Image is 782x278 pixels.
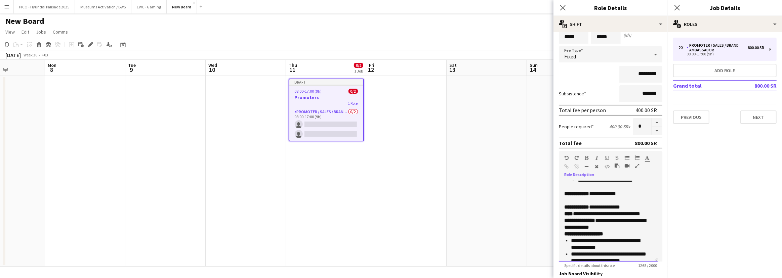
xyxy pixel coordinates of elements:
[633,263,662,268] span: 1268 / 2000
[131,0,167,13] button: EWC - Gaming
[354,68,363,74] div: 1 Job
[687,43,748,52] div: Promoter / Sales / Brand Ambassador
[5,52,21,58] div: [DATE]
[584,155,589,160] button: Bold
[673,80,734,91] td: Grand total
[635,107,657,113] div: 400.00 SR
[127,66,136,74] span: 9
[449,62,457,68] span: Sat
[559,271,662,277] h3: Job Board Visibility
[635,140,657,146] div: 800.00 SR
[678,52,764,56] div: 08:00-17:00 (9h)
[635,155,640,160] button: Ordered List
[289,108,363,141] app-card-role: Promoter / Sales / Brand Ambassador0/208:00-17:00 (9h)
[584,164,589,169] button: Horizontal Line
[289,94,363,100] h3: Promoters
[564,53,576,60] span: Fixed
[605,164,609,169] button: HTML Code
[295,89,322,94] span: 08:00-17:00 (9h)
[50,28,71,36] a: Comms
[615,155,619,160] button: Strikethrough
[368,66,374,74] span: 12
[605,155,609,160] button: Underline
[36,29,46,35] span: Jobs
[289,62,297,68] span: Thu
[652,127,662,135] button: Decrease
[207,66,217,74] span: 10
[530,62,538,68] span: Sun
[594,155,599,160] button: Italic
[42,52,48,57] div: +03
[167,0,197,13] button: New Board
[559,124,594,130] label: People required
[348,101,358,106] span: 1 Role
[22,52,39,57] span: Week 36
[5,16,44,26] h1: New Board
[529,66,538,74] span: 14
[19,28,32,36] a: Edit
[559,91,586,97] label: Subsistence
[734,80,777,91] td: 800.00 SR
[574,155,579,160] button: Redo
[594,164,599,169] button: Clear Formatting
[348,89,358,94] span: 0/2
[289,79,364,141] app-job-card: Draft08:00-17:00 (9h)0/2Promoters1 RolePromoter / Sales / Brand Ambassador0/208:00-17:00 (9h)
[668,16,782,32] div: Roles
[673,110,709,124] button: Previous
[623,32,631,38] div: (9h)
[5,29,15,35] span: View
[553,16,668,32] div: Shift
[625,155,629,160] button: Unordered List
[48,62,56,68] span: Mon
[289,79,363,85] div: Draft
[128,62,136,68] span: Tue
[53,29,68,35] span: Comms
[652,118,662,127] button: Increase
[14,0,75,13] button: PICO - Hyundai Palisade 2025
[740,110,777,124] button: Next
[22,29,29,35] span: Edit
[559,140,582,146] div: Total fee
[369,62,374,68] span: Fri
[678,45,687,50] div: 2 x
[559,107,606,113] div: Total fee per person
[564,155,569,160] button: Undo
[208,62,217,68] span: Wed
[668,3,782,12] h3: Job Details
[3,28,17,36] a: View
[673,64,777,77] button: Add role
[625,163,629,169] button: Insert video
[288,66,297,74] span: 11
[354,63,363,68] span: 0/2
[33,28,49,36] a: Jobs
[645,155,650,160] button: Text Color
[748,45,764,50] div: 800.00 SR
[615,163,619,169] button: Paste as plain text
[47,66,56,74] span: 8
[559,263,620,268] span: Specific details about this role
[635,163,640,169] button: Fullscreen
[75,0,131,13] button: Museums Activation / BWS
[609,124,630,130] div: 400.00 SR x
[448,66,457,74] span: 13
[553,3,668,12] h3: Role Details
